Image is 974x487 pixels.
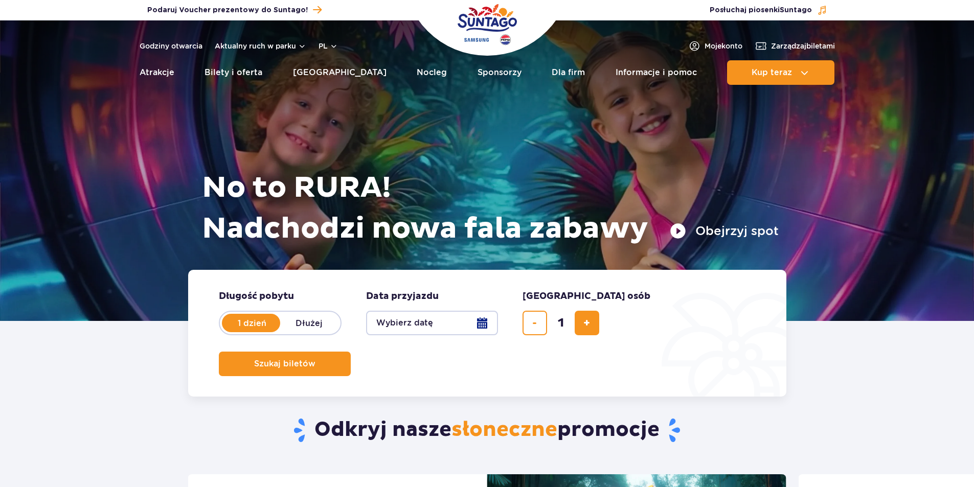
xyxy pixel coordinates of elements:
a: [GEOGRAPHIC_DATA] [293,60,387,85]
button: Aktualny ruch w parku [215,42,306,50]
button: Wybierz datę [366,311,498,335]
a: Godziny otwarcia [140,41,202,51]
span: Moje konto [705,41,742,51]
span: Kup teraz [752,68,792,77]
span: Podaruj Voucher prezentowy do Suntago! [147,5,308,15]
span: [GEOGRAPHIC_DATA] osób [523,290,650,303]
a: Podaruj Voucher prezentowy do Suntago! [147,3,322,17]
label: Dłużej [280,312,338,334]
button: Kup teraz [727,60,834,85]
button: Obejrzyj spot [670,223,779,239]
span: Zarządzaj biletami [771,41,835,51]
span: Data przyjazdu [366,290,439,303]
a: Dla firm [552,60,585,85]
form: Planowanie wizyty w Park of Poland [188,270,786,397]
a: Informacje i pomoc [616,60,697,85]
a: Sponsorzy [478,60,522,85]
a: Atrakcje [140,60,174,85]
input: liczba biletów [549,311,573,335]
a: Nocleg [417,60,447,85]
button: pl [319,41,338,51]
button: Posłuchaj piosenkiSuntago [710,5,827,15]
button: Szukaj biletów [219,352,351,376]
span: słoneczne [451,417,557,443]
button: dodaj bilet [575,311,599,335]
label: 1 dzień [223,312,281,334]
span: Suntago [780,7,812,14]
a: Bilety i oferta [205,60,262,85]
a: Zarządzajbiletami [755,40,835,52]
button: usuń bilet [523,311,547,335]
a: Mojekonto [688,40,742,52]
h1: No to RURA! Nadchodzi nowa fala zabawy [202,168,779,249]
span: Posłuchaj piosenki [710,5,812,15]
h2: Odkryj nasze promocje [188,417,786,444]
span: Szukaj biletów [254,359,315,368]
span: Długość pobytu [219,290,294,303]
